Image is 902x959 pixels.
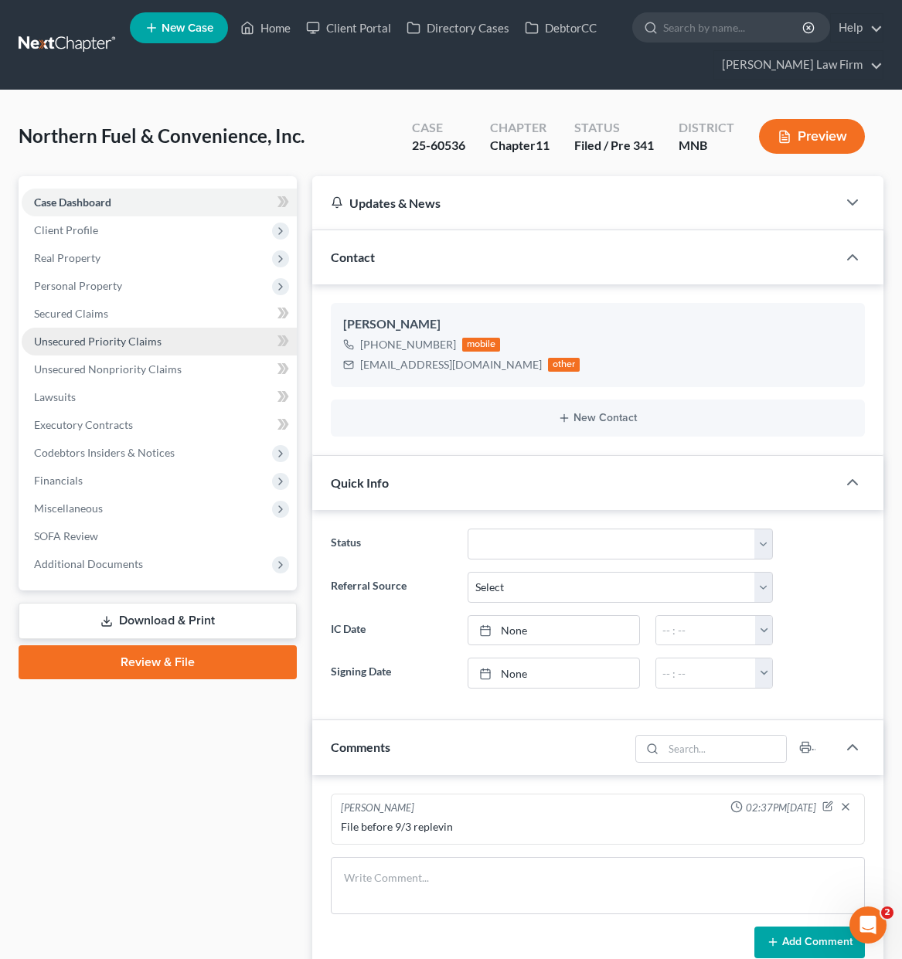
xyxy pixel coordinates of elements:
[34,251,100,264] span: Real Property
[746,801,816,815] span: 02:37PM[DATE]
[759,119,865,154] button: Preview
[412,119,465,137] div: Case
[462,338,501,352] div: mobile
[331,740,390,754] span: Comments
[323,529,461,559] label: Status
[517,14,604,42] a: DebtorCC
[34,557,143,570] span: Additional Documents
[574,137,654,155] div: Filed / Pre 341
[34,390,76,403] span: Lawsuits
[548,358,580,372] div: other
[490,119,550,137] div: Chapter
[19,645,297,679] a: Review & File
[343,412,853,424] button: New Contact
[412,137,465,155] div: 25-60536
[468,658,638,688] a: None
[881,906,893,919] span: 2
[298,14,399,42] a: Client Portal
[34,474,83,487] span: Financials
[831,14,883,42] a: Help
[34,502,103,515] span: Miscellaneous
[162,22,213,34] span: New Case
[360,337,456,352] div: [PHONE_NUMBER]
[331,475,389,490] span: Quick Info
[34,362,182,376] span: Unsecured Nonpriority Claims
[22,300,297,328] a: Secured Claims
[849,906,887,944] iframe: Intercom live chat
[22,189,297,216] a: Case Dashboard
[34,223,98,236] span: Client Profile
[360,357,542,372] div: [EMAIL_ADDRESS][DOMAIN_NAME]
[323,615,461,646] label: IC Date
[663,736,786,762] input: Search...
[754,927,865,959] button: Add Comment
[343,315,853,334] div: [PERSON_NAME]
[341,801,414,816] div: [PERSON_NAME]
[331,250,375,264] span: Contact
[399,14,517,42] a: Directory Cases
[468,616,638,645] a: None
[656,658,756,688] input: -- : --
[34,529,98,542] span: SOFA Review
[663,13,805,42] input: Search by name...
[679,137,734,155] div: MNB
[323,572,461,603] label: Referral Source
[656,616,756,645] input: -- : --
[679,119,734,137] div: District
[34,307,108,320] span: Secured Claims
[34,335,162,348] span: Unsecured Priority Claims
[22,522,297,550] a: SOFA Review
[22,355,297,383] a: Unsecured Nonpriority Claims
[323,658,461,689] label: Signing Date
[574,119,654,137] div: Status
[19,603,297,639] a: Download & Print
[34,196,111,209] span: Case Dashboard
[331,195,819,211] div: Updates & News
[233,14,298,42] a: Home
[19,124,305,147] span: Northern Fuel & Convenience, Inc.
[22,383,297,411] a: Lawsuits
[536,138,550,152] span: 11
[341,819,855,835] div: File before 9/3 replevin
[34,446,175,459] span: Codebtors Insiders & Notices
[714,51,883,79] a: [PERSON_NAME] Law Firm
[34,418,133,431] span: Executory Contracts
[22,411,297,439] a: Executory Contracts
[22,328,297,355] a: Unsecured Priority Claims
[490,137,550,155] div: Chapter
[34,279,122,292] span: Personal Property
